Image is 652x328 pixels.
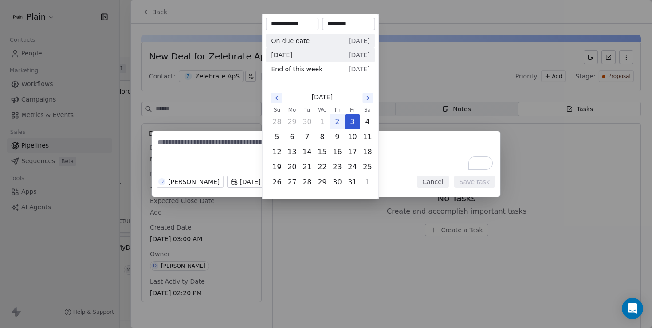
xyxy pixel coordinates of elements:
[271,36,310,45] span: On due date
[270,115,284,129] button: Sunday, September 28th, 2025
[315,115,330,129] button: Wednesday, October 1st, 2025
[330,175,345,189] button: Thursday, October 30th, 2025
[349,51,369,59] span: [DATE]
[346,145,360,159] button: Friday, October 17th, 2025
[300,105,315,114] th: Tuesday
[330,130,345,144] button: Thursday, October 9th, 2025
[300,145,314,159] button: Tuesday, October 14th, 2025
[270,175,284,189] button: Sunday, October 26th, 2025
[285,115,299,129] button: Monday, September 29th, 2025
[346,115,360,129] button: Friday, October 3rd, 2025, selected
[285,130,299,144] button: Monday, October 6th, 2025
[360,105,375,114] th: Saturday
[361,115,375,129] button: Saturday, October 4th, 2025
[346,160,360,174] button: Friday, October 24th, 2025
[315,105,330,114] th: Wednesday
[361,160,375,174] button: Saturday, October 25th, 2025
[300,130,314,144] button: Tuesday, October 7th, 2025
[330,145,345,159] button: Thursday, October 16th, 2025
[330,160,345,174] button: Thursday, October 23rd, 2025
[330,105,345,114] th: Thursday
[315,175,330,189] button: Wednesday, October 29th, 2025
[363,93,373,103] button: Go to the Next Month
[346,130,360,144] button: Friday, October 10th, 2025
[315,160,330,174] button: Wednesday, October 22nd, 2025
[349,36,369,45] span: [DATE]
[315,145,330,159] button: Wednesday, October 15th, 2025
[361,145,375,159] button: Saturday, October 18th, 2025
[312,93,333,102] span: [DATE]
[285,175,299,189] button: Monday, October 27th, 2025
[270,105,375,190] table: October 2025
[270,105,285,114] th: Sunday
[285,160,299,174] button: Monday, October 20th, 2025
[285,145,299,159] button: Monday, October 13th, 2025
[270,130,284,144] button: Sunday, October 5th, 2025
[285,105,300,114] th: Monday
[315,130,330,144] button: Wednesday, October 8th, 2025
[345,105,360,114] th: Friday
[349,65,369,74] span: [DATE]
[300,115,314,129] button: Tuesday, September 30th, 2025
[271,51,292,59] span: [DATE]
[346,175,360,189] button: Friday, October 31st, 2025
[361,175,375,189] button: Saturday, November 1st, 2025
[270,160,284,174] button: Sunday, October 19th, 2025
[300,160,314,174] button: Tuesday, October 21st, 2025
[330,115,345,129] button: Today, Thursday, October 2nd, 2025
[270,145,284,159] button: Sunday, October 12th, 2025
[361,130,375,144] button: Saturday, October 11th, 2025
[271,93,282,103] button: Go to the Previous Month
[300,175,314,189] button: Tuesday, October 28th, 2025
[271,65,323,74] span: End of this week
